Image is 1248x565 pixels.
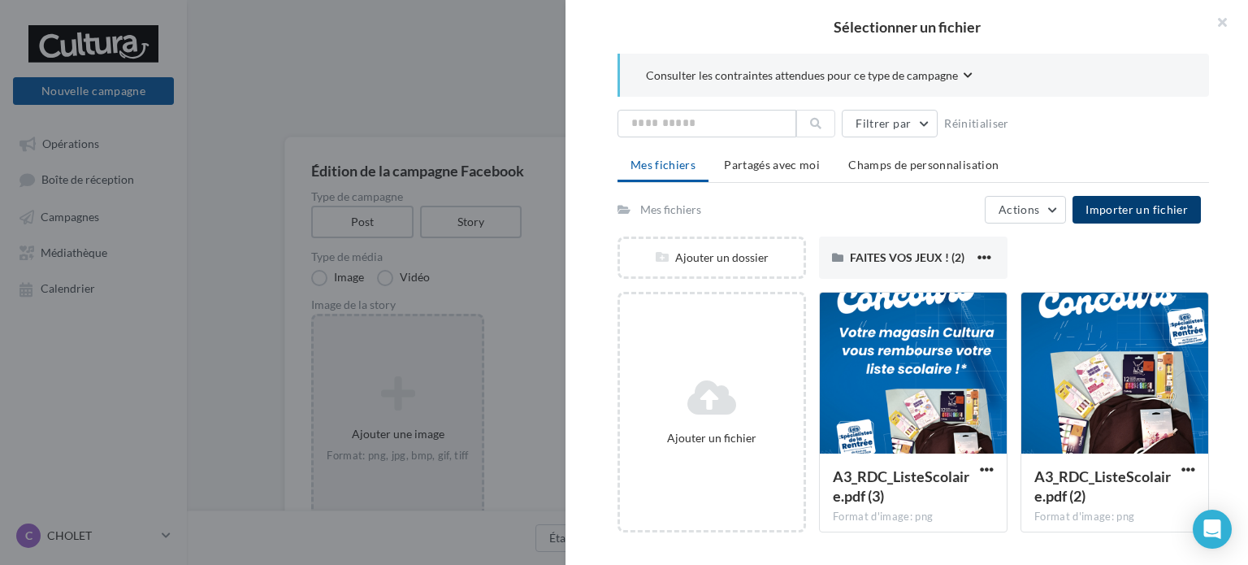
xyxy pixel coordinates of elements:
[646,67,958,84] span: Consulter les contraintes attendues pour ce type de campagne
[626,430,797,446] div: Ajouter un fichier
[1034,510,1195,524] div: Format d'image: png
[591,20,1222,34] h2: Sélectionner un fichier
[630,158,695,172] span: Mes fichiers
[620,250,804,266] div: Ajouter un dossier
[1034,467,1171,505] span: A3_RDC_ListeScolaire.pdf (2)
[1072,196,1201,224] button: Importer un fichier
[833,467,969,505] span: A3_RDC_ListeScolaire.pdf (3)
[640,202,701,218] div: Mes fichiers
[938,114,1016,133] button: Réinitialiser
[1193,510,1232,549] div: Open Intercom Messenger
[850,250,964,264] span: FAITES VOS JEUX ! (2)
[833,510,994,524] div: Format d'image: png
[985,196,1066,224] button: Actions
[724,158,820,172] span: Partagés avec moi
[1085,202,1188,216] span: Importer un fichier
[848,158,999,172] span: Champs de personnalisation
[842,110,938,137] button: Filtrer par
[999,202,1039,216] span: Actions
[646,67,973,87] button: Consulter les contraintes attendues pour ce type de campagne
